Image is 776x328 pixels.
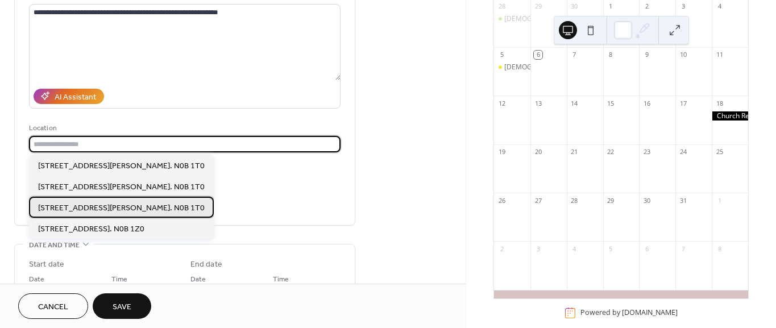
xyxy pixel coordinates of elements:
[622,308,678,318] a: [DOMAIN_NAME]
[504,14,579,24] div: [DEMOGRAPHIC_DATA]
[642,244,651,253] div: 6
[715,2,724,11] div: 4
[607,2,615,11] div: 1
[18,293,88,319] button: Cancel
[679,99,687,107] div: 17
[190,259,222,271] div: End date
[642,51,651,59] div: 9
[190,273,206,285] span: Date
[29,259,64,271] div: Start date
[715,51,724,59] div: 11
[580,308,678,318] div: Powered by
[55,91,96,103] div: AI Assistant
[570,196,579,205] div: 28
[570,244,579,253] div: 4
[497,51,506,59] div: 5
[38,160,205,172] span: [STREET_ADDRESS][PERSON_NAME]. N0B 1T0
[38,301,68,313] span: Cancel
[29,239,80,251] span: Date and time
[679,148,687,156] div: 24
[679,196,687,205] div: 31
[38,223,144,235] span: [STREET_ADDRESS]. N0B 1Z0
[534,196,542,205] div: 27
[607,244,615,253] div: 5
[570,51,579,59] div: 7
[111,273,127,285] span: Time
[679,51,687,59] div: 10
[679,2,687,11] div: 3
[570,148,579,156] div: 21
[642,148,651,156] div: 23
[497,99,506,107] div: 12
[715,196,724,205] div: 1
[712,111,748,121] div: Church Rental
[93,293,151,319] button: Save
[534,51,542,59] div: 6
[642,99,651,107] div: 16
[38,202,205,214] span: [STREET_ADDRESS][PERSON_NAME]. N0B 1T0
[113,301,131,313] span: Save
[29,273,44,285] span: Date
[534,99,542,107] div: 13
[607,99,615,107] div: 15
[534,244,542,253] div: 3
[494,63,530,72] div: Eucharist Service
[497,2,506,11] div: 28
[497,244,506,253] div: 2
[273,273,289,285] span: Time
[715,99,724,107] div: 18
[38,181,205,193] span: [STREET_ADDRESS][PERSON_NAME]. N0B 1T0
[715,148,724,156] div: 25
[642,2,651,11] div: 2
[494,14,530,24] div: Green Church
[570,99,579,107] div: 14
[504,63,604,72] div: [DEMOGRAPHIC_DATA] Service
[570,2,579,11] div: 30
[29,122,338,134] div: Location
[534,2,542,11] div: 29
[642,196,651,205] div: 30
[607,196,615,205] div: 29
[715,244,724,253] div: 8
[607,51,615,59] div: 8
[534,148,542,156] div: 20
[679,244,687,253] div: 7
[34,89,104,104] button: AI Assistant
[497,148,506,156] div: 19
[497,196,506,205] div: 26
[607,148,615,156] div: 22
